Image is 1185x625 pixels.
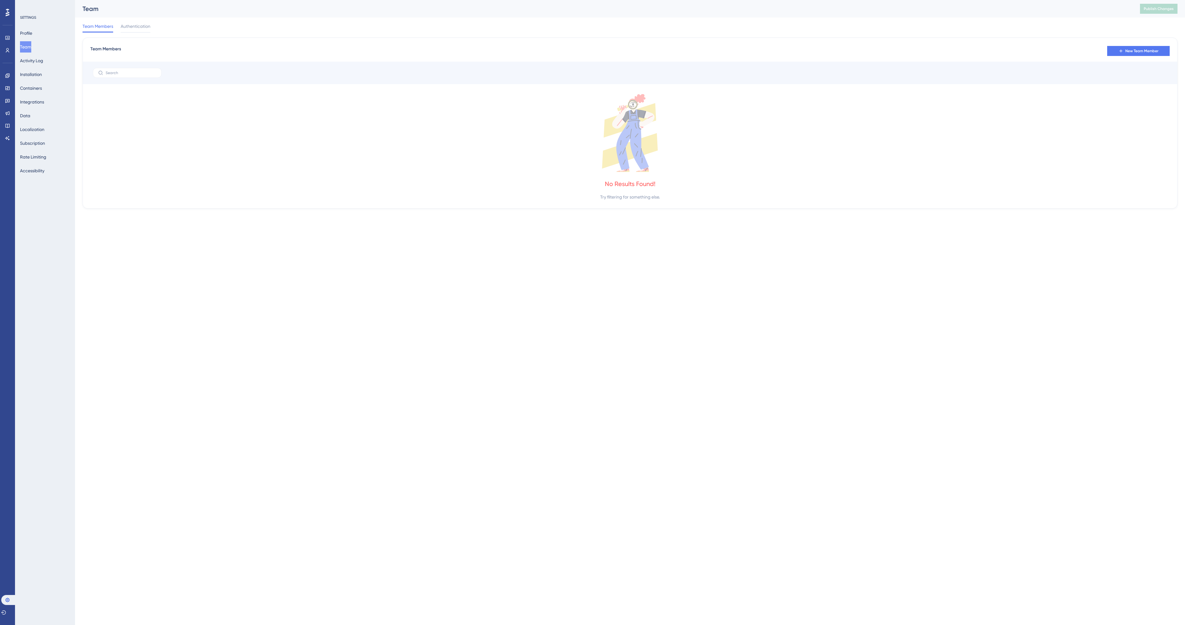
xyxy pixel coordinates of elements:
button: Profile [20,28,32,39]
span: Team Members [83,23,113,30]
span: Authentication [121,23,150,30]
div: Try filtering for something else. [600,193,660,201]
div: SETTINGS [20,15,71,20]
span: New Team Member [1125,48,1158,53]
button: Subscription [20,138,45,149]
button: Team [20,41,31,53]
button: New Team Member [1107,46,1170,56]
div: Team [83,4,1124,13]
button: Publish Changes [1140,4,1177,14]
button: Data [20,110,30,121]
button: Activity Log [20,55,43,66]
button: Installation [20,69,42,80]
button: Localization [20,124,44,135]
button: Rate Limiting [20,151,46,163]
button: Containers [20,83,42,94]
span: Team Members [90,45,121,57]
div: No Results Found! [605,179,655,188]
span: Publish Changes [1144,6,1174,11]
button: Accessibility [20,165,44,176]
button: Integrations [20,96,44,108]
input: Search [106,71,156,75]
